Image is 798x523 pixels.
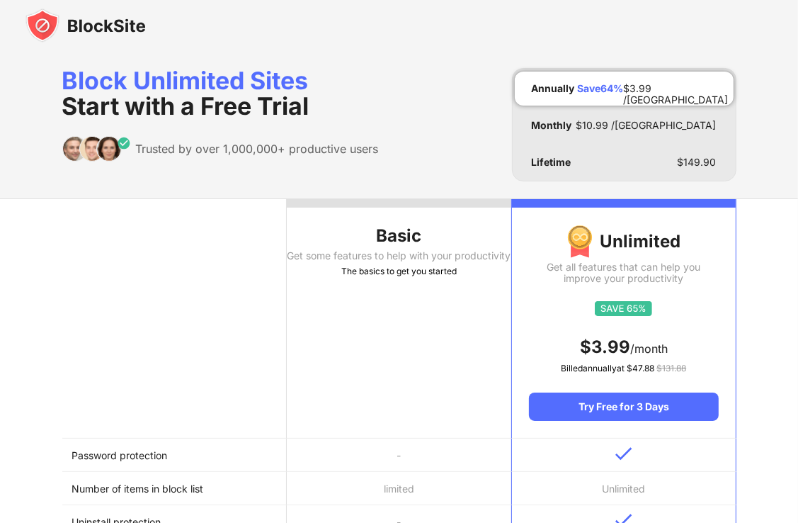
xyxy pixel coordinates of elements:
[532,157,571,168] div: Lifetime
[62,136,131,162] img: trusted-by.svg
[62,91,309,120] span: Start with a Free Trial
[578,83,624,94] div: Save 64 %
[567,225,593,259] img: img-premium-medal
[595,301,652,316] img: save65.svg
[656,363,686,373] span: $ 131.88
[678,157,717,168] div: $ 149.90
[287,250,511,261] div: Get some features to help with your productivity
[511,472,736,505] td: Unlimited
[287,472,511,505] td: limited
[62,439,287,472] td: Password protection
[529,361,718,376] div: Billed annually at $ 47.88
[576,120,717,131] div: $ 10.99 /[GEOGRAPHIC_DATA]
[532,83,575,94] div: Annually
[62,68,379,119] div: Block Unlimited Sites
[62,472,287,505] td: Number of items in block list
[287,439,511,472] td: -
[529,336,718,359] div: /month
[136,142,379,156] div: Trusted by over 1,000,000+ productive users
[624,83,729,94] div: $ 3.99 /[GEOGRAPHIC_DATA]
[529,225,718,259] div: Unlimited
[25,9,146,43] img: blocksite-icon-black.svg
[580,337,630,357] span: $ 3.99
[532,120,572,131] div: Monthly
[615,447,632,461] img: v-blue.svg
[529,393,718,421] div: Try Free for 3 Days
[529,261,718,284] div: Get all features that can help you improve your productivity
[287,264,511,279] div: The basics to get you started
[287,225,511,247] div: Basic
